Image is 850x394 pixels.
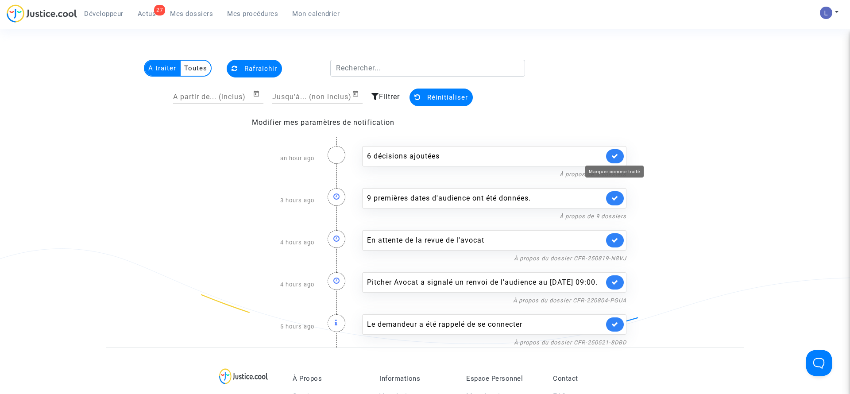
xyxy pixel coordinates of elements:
a: Mes procédures [220,7,285,20]
div: 4 hours ago [217,221,321,263]
a: Développeur [77,7,131,20]
span: Développeur [84,10,124,18]
div: Pitcher Avocat a signalé un renvoi de l'audience au [DATE] 09:00. [367,277,604,288]
span: Mes dossiers [170,10,213,18]
button: Open calendar [352,89,363,99]
div: Le demandeur a été rappelé de se connecter [367,319,604,330]
div: 6 décisions ajoutées [367,151,604,162]
input: Rechercher... [330,60,525,77]
a: À propos du dossier CFR-250521-8DBD [514,339,626,346]
span: Filtrer [379,93,400,101]
img: AATXAJzI13CaqkJmx-MOQUbNyDE09GJ9dorwRvFSQZdH=s96-c [820,7,832,19]
a: Modifier mes paramètres de notification [252,118,394,127]
div: 5 hours ago [217,305,321,348]
span: Mes procédures [227,10,278,18]
p: Contact [553,375,626,382]
div: 3 hours ago [217,179,321,221]
p: À Propos [293,375,366,382]
a: À propos de 9 dossiers [560,213,626,220]
a: À propos de 6 dossiers [560,171,626,178]
span: Mon calendrier [292,10,340,18]
button: Open calendar [253,89,263,99]
span: Réinitialiser [427,93,468,101]
button: Rafraichir [227,60,282,77]
img: logo-lg.svg [219,368,268,384]
multi-toggle-item: Toutes [181,61,211,76]
span: Rafraichir [244,65,277,73]
div: an hour ago [217,137,321,179]
p: Espace Personnel [466,375,540,382]
img: jc-logo.svg [7,4,77,23]
p: Informations [379,375,453,382]
multi-toggle-item: A traiter [145,61,181,76]
a: Mon calendrier [285,7,347,20]
a: À propos du dossier CFR-220804-PGUA [513,297,626,304]
a: À propos du dossier CFR-250819-N8VJ [514,255,626,262]
div: 9 premières dates d'audience ont été données. [367,193,604,204]
a: 27Actus [131,7,163,20]
iframe: Help Scout Beacon - Open [806,350,832,376]
div: 4 hours ago [217,263,321,305]
span: Actus [138,10,156,18]
div: En attente de la revue de l'avocat [367,235,604,246]
a: Mes dossiers [163,7,220,20]
button: Réinitialiser [410,89,473,106]
div: 27 [154,5,165,15]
